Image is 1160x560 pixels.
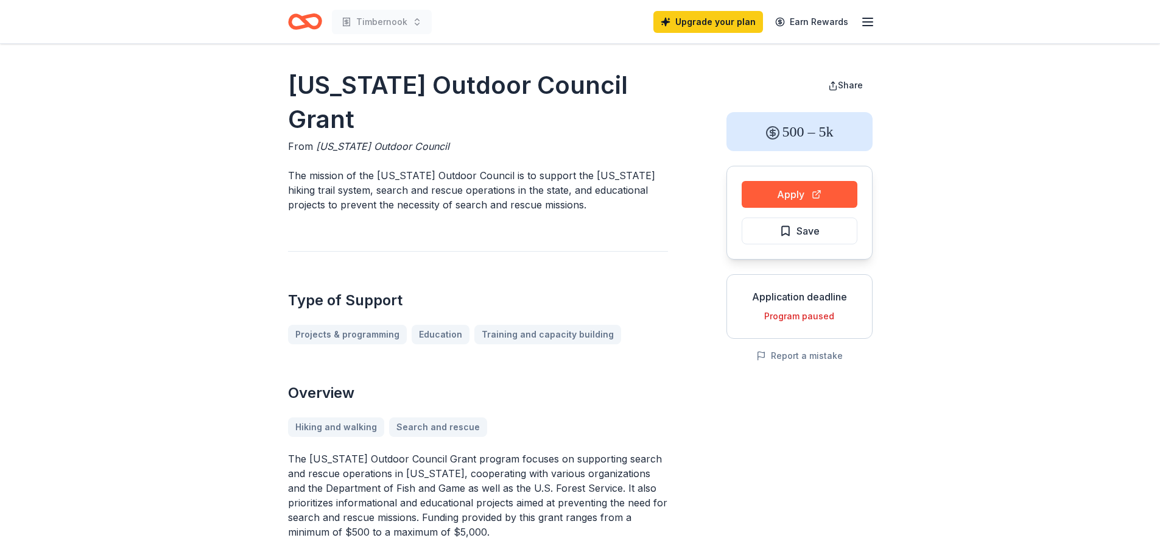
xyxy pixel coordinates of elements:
h2: Type of Support [288,291,668,310]
button: Report a mistake [756,349,843,363]
a: Training and capacity building [474,325,621,344]
span: Timbernook [356,15,407,29]
button: Save [742,218,857,244]
span: Save [796,223,820,239]
a: Projects & programming [288,325,407,344]
div: Program paused [737,309,862,324]
a: Upgrade your plan [653,11,763,33]
div: 500 – 5k [726,112,873,151]
h1: [US_STATE] Outdoor Council Grant [288,68,668,136]
a: Home [288,7,322,36]
span: [US_STATE] Outdoor Council [316,140,449,152]
button: Apply [742,181,857,208]
button: Share [818,73,873,97]
span: Share [838,80,863,90]
p: The mission of the [US_STATE] Outdoor Council is to support the [US_STATE] hiking trail system, s... [288,168,668,212]
button: Timbernook [332,10,432,34]
p: The [US_STATE] Outdoor Council Grant program focuses on supporting search and rescue operations i... [288,452,668,539]
h2: Overview [288,383,668,403]
div: From [288,139,668,154]
a: Education [412,325,469,344]
a: Earn Rewards [768,11,856,33]
div: Application deadline [737,289,862,304]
